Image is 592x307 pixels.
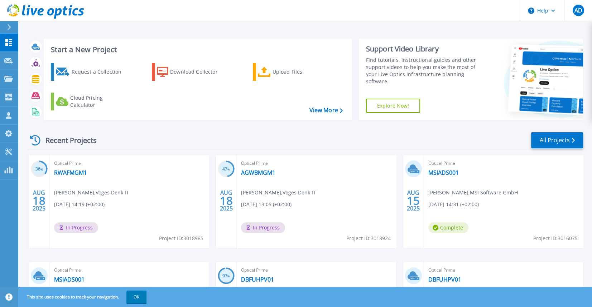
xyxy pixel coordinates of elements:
[241,189,316,197] span: [PERSON_NAME] , Voges Denk IT
[54,266,204,274] span: Optical Prime
[31,165,48,173] h3: 36
[407,198,420,204] span: 15
[40,167,43,171] span: %
[366,56,479,85] div: Find tutorials, instructional guides and other support videos to help you make the most of your L...
[220,188,233,214] div: AUG 2025
[346,234,391,242] span: Project ID: 3018924
[54,222,98,233] span: In Progress
[54,200,105,208] span: [DATE] 14:19 (+02:00)
[272,65,329,79] div: Upload Files
[241,222,285,233] span: In Progress
[32,188,46,214] div: AUG 2025
[54,189,129,197] span: [PERSON_NAME] , Voges Denk IT
[159,234,203,242] span: Project ID: 3018985
[33,198,45,204] span: 18
[227,167,230,171] span: %
[428,266,579,274] span: Optical Prime
[54,169,87,176] a: RWAFMGM1
[241,200,292,208] span: [DATE] 13:05 (+02:00)
[54,159,204,167] span: Optical Prime
[366,44,479,54] div: Support Video Library
[253,63,333,81] a: Upload Files
[70,94,127,109] div: Cloud Pricing Calculator
[54,276,85,283] a: MSIADS001
[218,272,235,280] h3: 97
[309,107,342,114] a: View More
[531,132,583,148] a: All Projects
[241,159,391,167] span: Optical Prime
[20,291,146,303] span: This site uses cookies to track your navigation.
[218,165,235,173] h3: 47
[51,63,131,81] a: Request a Collection
[51,93,131,110] a: Cloud Pricing Calculator
[574,8,582,13] span: AD
[241,266,391,274] span: Optical Prime
[428,159,579,167] span: Optical Prime
[170,65,227,79] div: Download Collector
[366,99,420,113] a: Explore Now!
[152,63,232,81] a: Download Collector
[406,188,420,214] div: AUG 2025
[241,276,274,283] a: DBFUHPV01
[71,65,129,79] div: Request a Collection
[428,169,459,176] a: MSIADS001
[126,291,146,303] button: OK
[428,200,479,208] span: [DATE] 14:31 (+02:00)
[227,274,230,278] span: %
[533,234,578,242] span: Project ID: 3016075
[51,46,342,54] h3: Start a New Project
[428,189,518,197] span: [PERSON_NAME] , MSI Software GmbH
[220,198,233,204] span: 18
[28,132,106,149] div: Recent Projects
[428,276,461,283] a: DBFUHPV01
[428,222,468,233] span: Complete
[241,169,275,176] a: AGWBMGM1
